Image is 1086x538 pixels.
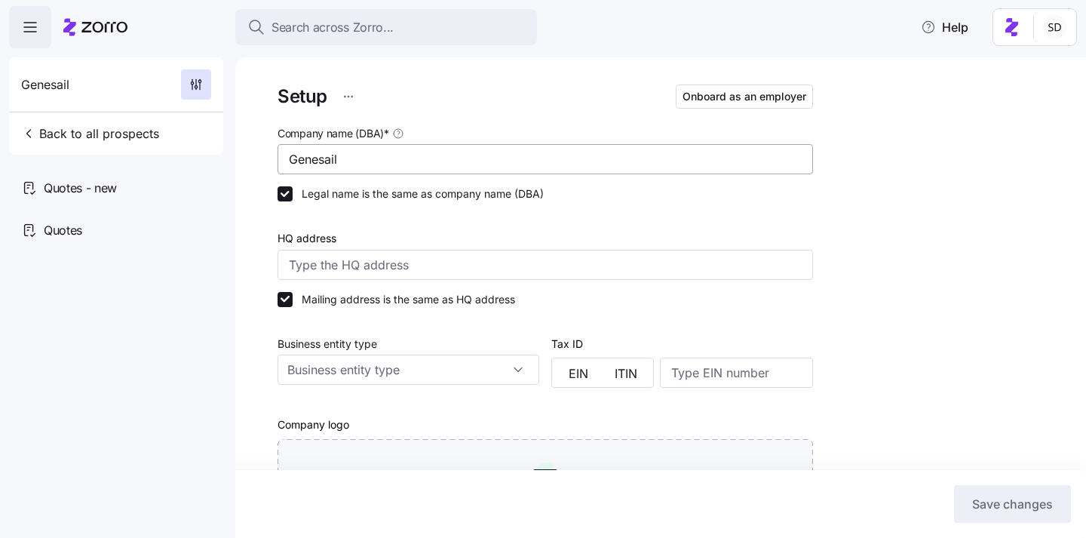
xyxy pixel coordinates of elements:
span: Onboard as an employer [683,89,806,104]
label: HQ address [278,230,336,247]
span: Help [921,18,968,36]
span: Back to all prospects [21,125,159,143]
input: Type company name [278,144,813,174]
input: Type the HQ address [278,250,813,280]
span: Quotes - new [44,179,117,198]
button: Onboard as an employer [676,85,813,109]
label: Mailing address is the same as HQ address [293,292,515,307]
h1: Setup [278,85,327,108]
input: Type EIN number [660,358,813,388]
span: Company name (DBA) * [278,126,389,141]
a: Quotes - new [9,167,223,209]
label: Company logo [278,417,349,433]
button: Save changes [954,485,1071,523]
span: ITIN [615,367,637,380]
label: Legal name is the same as company name (DBA) [293,186,544,201]
button: Search across Zorro... [235,9,537,45]
span: EIN [569,367,588,380]
img: 038087f1531ae87852c32fa7be65e69b [1043,15,1067,39]
button: Back to all prospects [15,118,165,149]
span: Search across Zorro... [271,18,394,37]
span: Quotes [44,221,82,240]
input: Business entity type [278,355,539,385]
span: Genesail [21,75,69,94]
label: Tax ID [551,336,583,352]
button: Help [909,12,980,42]
a: Quotes [9,209,223,251]
label: Business entity type [278,336,377,352]
span: Save changes [972,495,1053,513]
